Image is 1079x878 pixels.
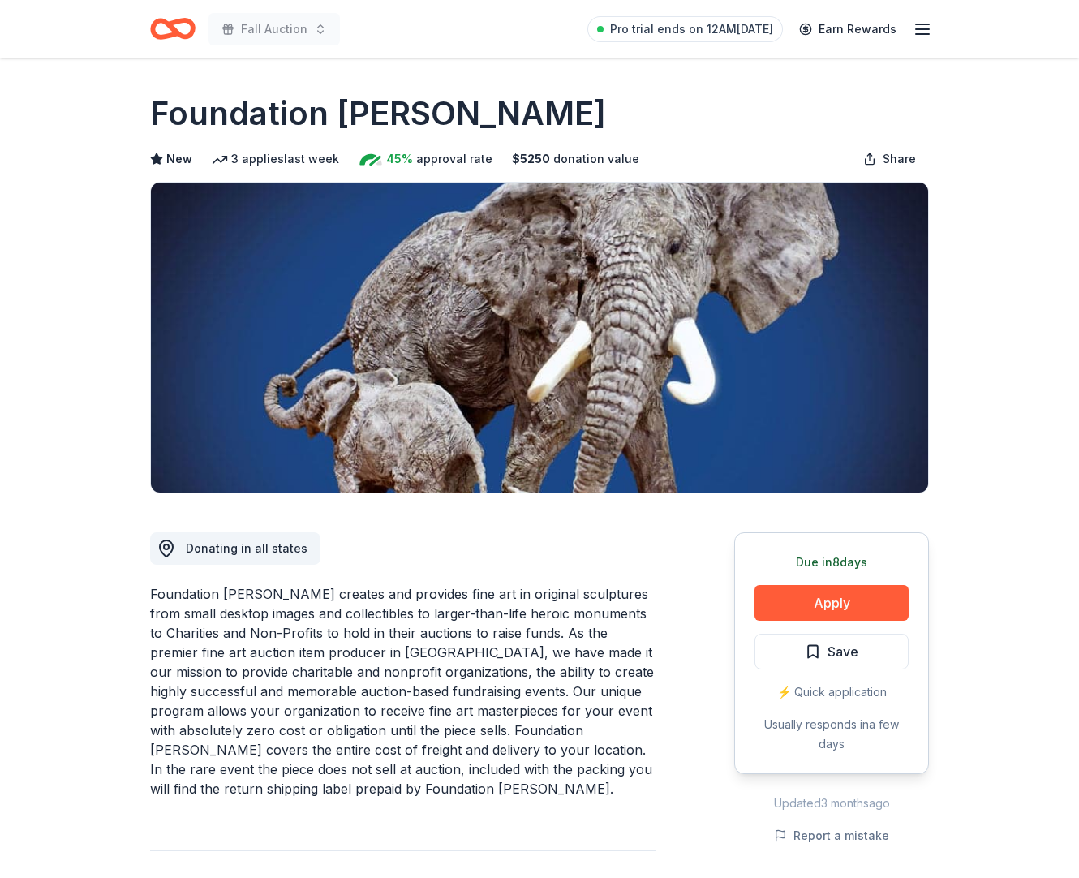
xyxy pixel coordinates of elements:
[241,19,307,39] span: Fall Auction
[754,715,909,754] div: Usually responds in a few days
[754,585,909,621] button: Apply
[774,826,889,846] button: Report a mistake
[512,149,550,169] span: $ 5250
[883,149,916,169] span: Share
[208,13,340,45] button: Fall Auction
[416,149,492,169] span: approval rate
[186,541,307,555] span: Donating in all states
[166,149,192,169] span: New
[850,143,929,175] button: Share
[150,584,656,798] div: Foundation [PERSON_NAME] creates and provides fine art in original sculptures from small desktop ...
[212,149,339,169] div: 3 applies last week
[150,10,196,48] a: Home
[553,149,639,169] span: donation value
[386,149,413,169] span: 45%
[754,634,909,669] button: Save
[754,553,909,572] div: Due in 8 days
[828,641,858,662] span: Save
[587,16,783,42] a: Pro trial ends on 12AM[DATE]
[151,183,928,493] img: Image for Foundation Michelangelo
[734,794,929,813] div: Updated 3 months ago
[754,682,909,702] div: ⚡️ Quick application
[789,15,906,44] a: Earn Rewards
[150,91,606,136] h1: Foundation [PERSON_NAME]
[610,19,773,39] span: Pro trial ends on 12AM[DATE]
